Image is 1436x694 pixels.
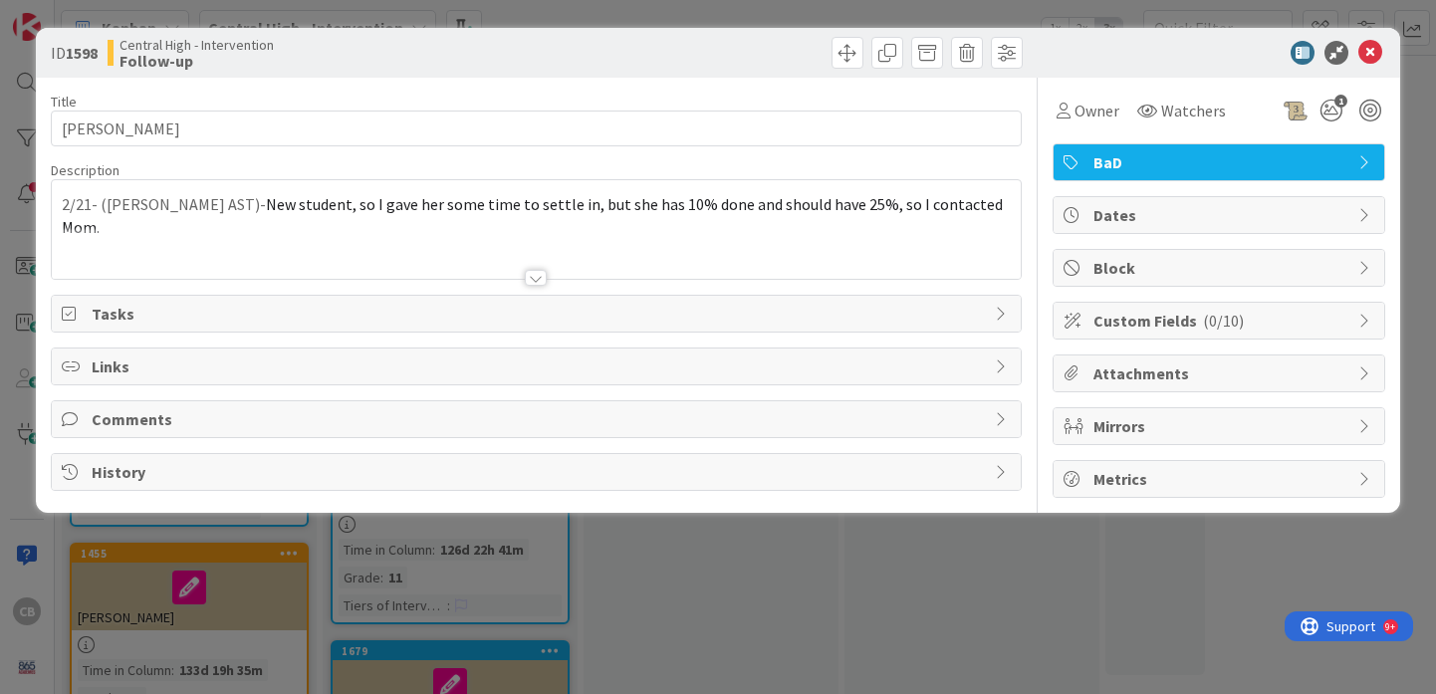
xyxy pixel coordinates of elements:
[92,460,985,484] span: History
[1161,99,1226,122] span: Watchers
[1093,361,1348,385] span: Attachments
[51,41,98,65] span: ID
[1334,95,1347,108] span: 1
[92,407,985,431] span: Comments
[1093,414,1348,438] span: Mirrors
[1093,150,1348,174] span: BaD
[92,354,985,378] span: Links
[92,302,985,326] span: Tasks
[1203,311,1244,331] span: ( 0/10 )
[1093,203,1348,227] span: Dates
[1093,309,1348,333] span: Custom Fields
[1075,99,1119,122] span: Owner
[101,8,111,24] div: 9+
[120,37,274,53] span: Central High - Intervention
[62,194,1006,237] span: New student, so I gave her some time to settle in, but she has 10% done and should have 25%, so I...
[42,3,91,27] span: Support
[66,43,98,63] b: 1598
[120,53,274,69] b: Follow-up
[1093,256,1348,280] span: Block
[1093,467,1348,491] span: Metrics
[51,161,120,179] span: Description
[51,93,77,111] label: Title
[62,193,1011,238] p: 2/21- ([PERSON_NAME] AST)-
[51,111,1022,146] input: type card name here...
